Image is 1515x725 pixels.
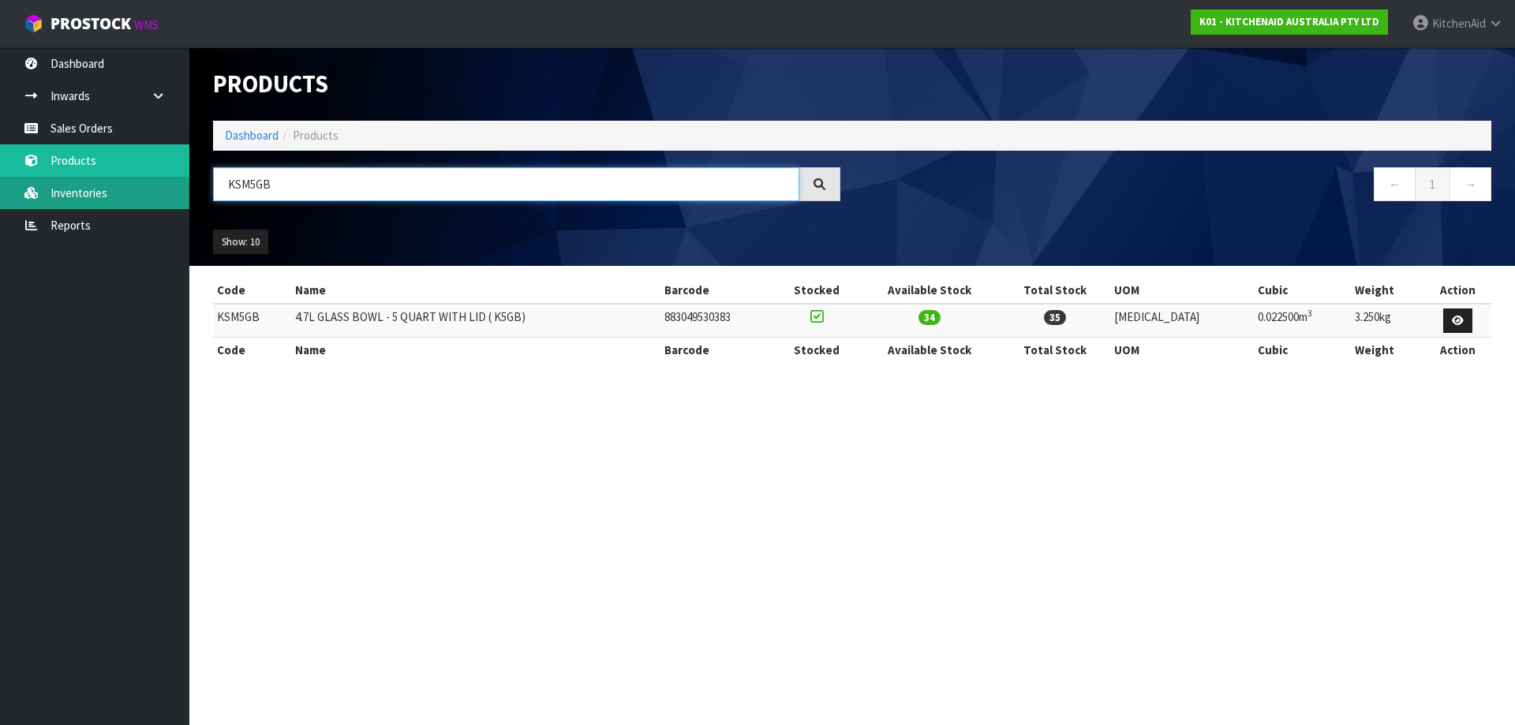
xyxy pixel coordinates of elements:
th: Action [1424,278,1491,303]
a: → [1450,167,1491,201]
input: Search products [213,167,799,201]
td: [MEDICAL_DATA] [1110,304,1255,338]
a: 1 [1415,167,1450,201]
th: Weight [1351,338,1424,363]
th: Stocked [775,338,858,363]
small: WMS [134,17,159,32]
td: 4.7L GLASS BOWL - 5 QUART WITH LID ( K5GB) [291,304,660,338]
span: ProStock [50,13,131,34]
th: Name [291,278,660,303]
th: Action [1424,338,1491,363]
a: Dashboard [225,128,279,143]
nav: Page navigation [864,167,1491,206]
img: cube-alt.png [24,13,43,33]
span: KitchenAid [1432,16,1486,31]
th: Cubic [1254,278,1350,303]
strong: K01 - KITCHENAID AUSTRALIA PTY LTD [1199,15,1379,28]
sup: 3 [1307,308,1312,319]
th: Barcode [660,338,776,363]
span: 35 [1044,310,1066,325]
button: Show: 10 [213,230,268,255]
td: 3.250kg [1351,304,1424,338]
a: ← [1374,167,1416,201]
span: 34 [918,310,941,325]
th: Barcode [660,278,776,303]
th: Weight [1351,278,1424,303]
th: Available Stock [858,338,1001,363]
th: UOM [1110,338,1255,363]
th: UOM [1110,278,1255,303]
td: KSM5GB [213,304,291,338]
th: Cubic [1254,338,1350,363]
th: Total Stock [1000,278,1109,303]
th: Name [291,338,660,363]
td: 883049530383 [660,304,776,338]
h1: Products [213,71,840,97]
th: Code [213,338,291,363]
td: 0.022500m [1254,304,1350,338]
span: Products [293,128,339,143]
th: Code [213,278,291,303]
th: Total Stock [1000,338,1109,363]
th: Stocked [775,278,858,303]
th: Available Stock [858,278,1001,303]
